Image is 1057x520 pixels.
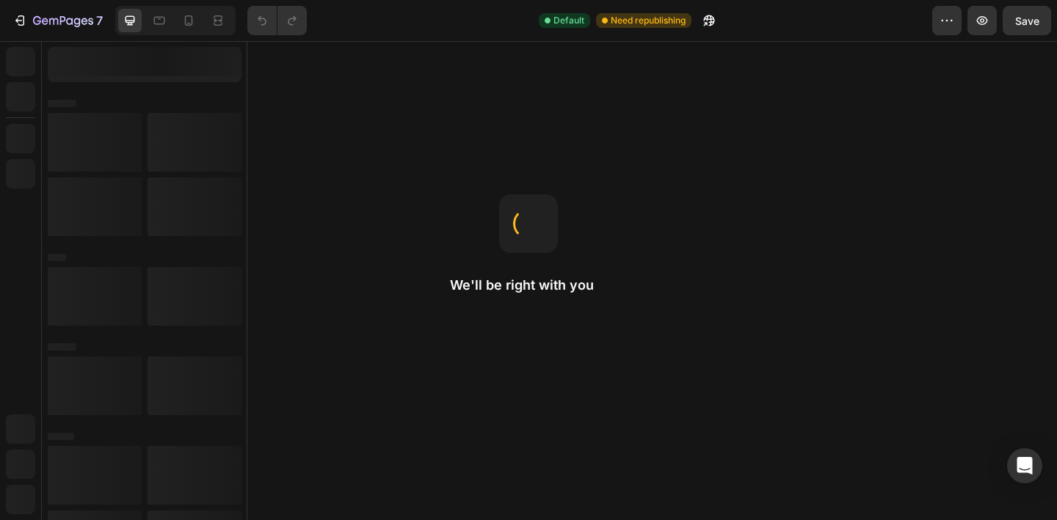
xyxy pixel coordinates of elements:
button: Save [1003,6,1051,35]
span: Default [553,14,584,27]
p: 7 [96,12,103,29]
button: 7 [6,6,109,35]
div: Open Intercom Messenger [1007,448,1042,483]
h2: We'll be right with you [450,277,607,294]
div: Undo/Redo [247,6,307,35]
span: Save [1015,15,1039,27]
span: Need republishing [611,14,686,27]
